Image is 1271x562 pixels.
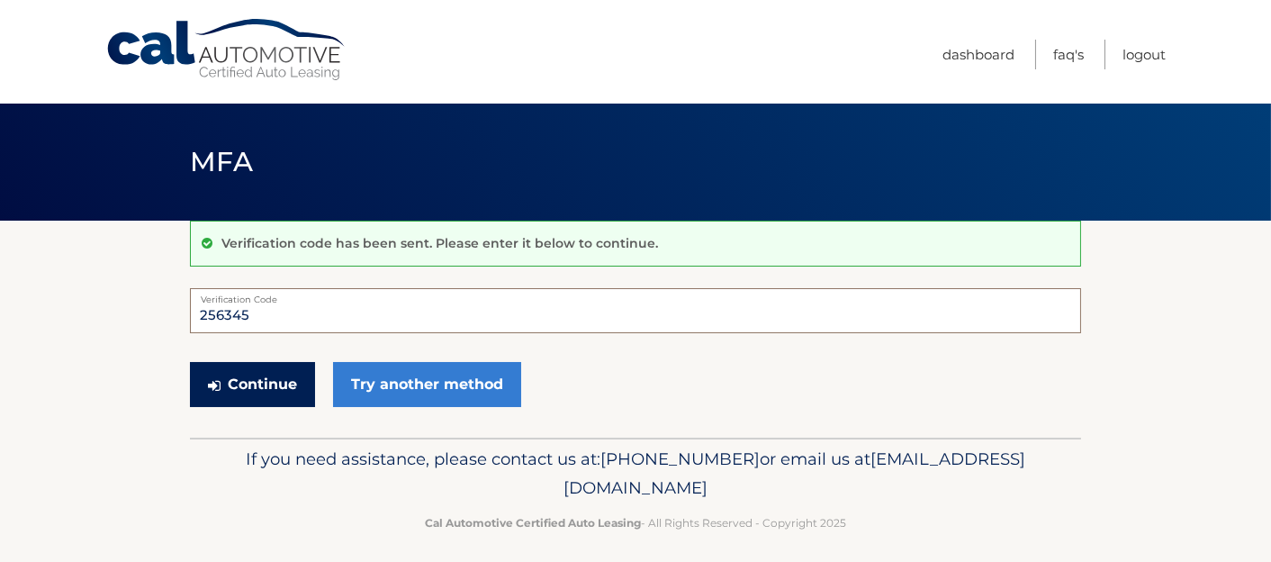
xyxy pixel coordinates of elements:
[190,288,1081,303] label: Verification Code
[105,18,348,82] a: Cal Automotive
[190,362,315,407] button: Continue
[190,145,253,178] span: MFA
[1122,40,1166,69] a: Logout
[563,449,1025,498] span: [EMAIL_ADDRESS][DOMAIN_NAME]
[190,288,1081,333] input: Verification Code
[333,362,521,407] a: Try another method
[221,235,658,251] p: Verification code has been sent. Please enter it below to continue.
[202,513,1069,532] p: - All Rights Reserved - Copyright 2025
[942,40,1014,69] a: Dashboard
[202,445,1069,503] p: If you need assistance, please contact us at: or email us at
[1053,40,1084,69] a: FAQ's
[425,516,641,530] strong: Cal Automotive Certified Auto Leasing
[600,449,760,469] span: [PHONE_NUMBER]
